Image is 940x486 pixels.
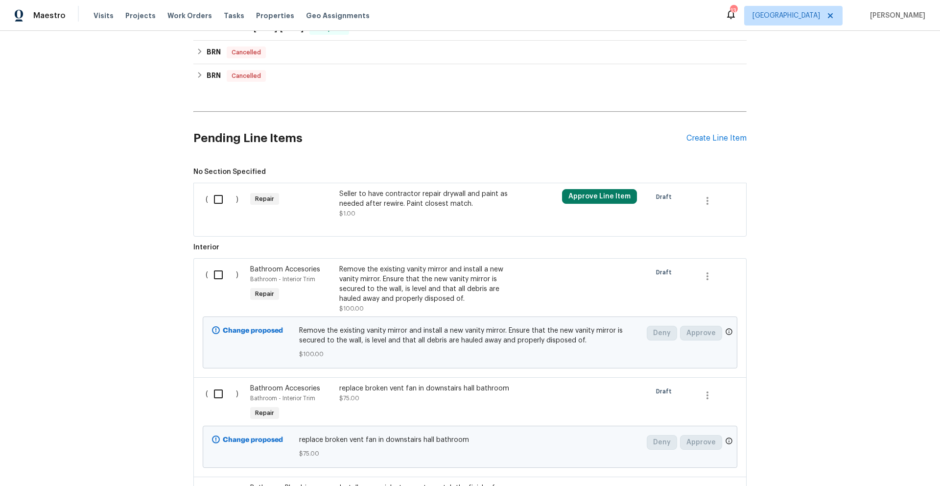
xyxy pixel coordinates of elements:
div: ( ) [203,381,247,426]
span: Bathroom - Interior Trim [250,276,315,282]
span: [PERSON_NAME] [866,11,925,21]
button: Deny [647,435,677,450]
div: Seller to have contractor repair drywall and paint as needed after rewire. Paint closest match. [339,189,512,209]
span: Properties [256,11,294,21]
span: Bathroom Accesories [250,266,320,273]
div: replace broken vent fan in downstairs hall bathroom [339,384,512,393]
span: Tasks [224,12,244,19]
span: Remove the existing vanity mirror and install a new vanity mirror. Ensure that the new vanity mir... [299,326,641,345]
div: BRN Cancelled [193,64,747,88]
span: Bathroom Accesories [250,385,320,392]
span: [GEOGRAPHIC_DATA] [752,11,820,21]
span: Interior [193,243,747,252]
span: $100.00 [299,349,641,359]
button: Deny [647,326,677,340]
span: Only a market manager or an area construction manager can approve [725,328,733,338]
span: $100.00 [339,306,364,312]
div: BRN Cancelled [193,41,747,64]
span: replace broken vent fan in downstairs hall bathroom [299,435,641,445]
span: $75.00 [339,395,359,401]
span: Draft [656,387,676,396]
h6: BRN [207,47,221,58]
span: No Section Specified [193,167,747,177]
span: Maestro [33,11,66,21]
span: Repair [251,289,278,299]
span: Projects [125,11,156,21]
b: Change proposed [223,437,283,443]
button: Approve [680,326,722,340]
span: Draft [656,192,676,202]
span: Repair [251,408,278,418]
span: $75.00 [299,449,641,459]
span: $1.00 [339,211,355,217]
span: Work Orders [167,11,212,21]
span: Visits [94,11,114,21]
span: Draft [656,267,676,277]
div: ( ) [203,262,247,316]
h2: Pending Line Items [193,116,686,161]
b: Change proposed [223,327,283,334]
h6: BRN [207,70,221,82]
div: Create Line Item [686,134,747,143]
div: 13 [730,6,737,16]
span: Only a market manager or an area construction manager can approve [725,437,733,447]
div: ( ) [203,186,247,221]
div: Remove the existing vanity mirror and install a new vanity mirror. Ensure that the new vanity mir... [339,265,512,304]
button: Approve [680,435,722,450]
span: Bathroom - Interior Trim [250,395,315,401]
span: Cancelled [228,48,265,57]
span: Cancelled [228,71,265,81]
span: Geo Assignments [306,11,370,21]
button: Approve Line Item [562,189,637,204]
span: Repair [251,194,278,204]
